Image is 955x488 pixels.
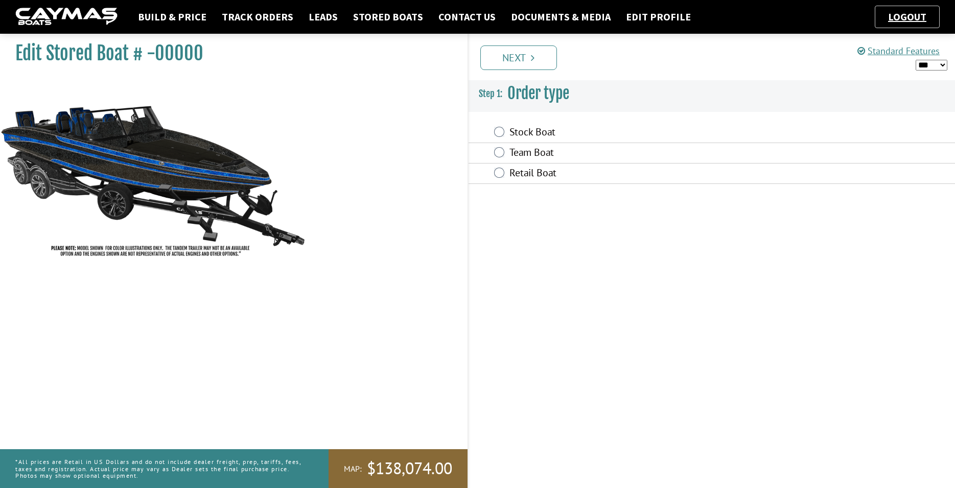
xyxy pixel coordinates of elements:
a: Build & Price [133,10,212,24]
span: $138,074.00 [367,458,452,479]
a: Documents & Media [506,10,616,24]
a: Contact Us [433,10,501,24]
label: Team Boat [509,146,777,161]
a: Logout [883,10,931,23]
img: caymas-dealer-connect-2ed40d3bc7270c1d8d7ffb4b79bf05adc795679939227970def78ec6f6c03838.gif [15,8,118,27]
label: Retail Boat [509,167,777,181]
label: Stock Boat [509,126,777,141]
a: Track Orders [217,10,298,24]
a: Edit Profile [621,10,696,24]
a: MAP:$138,074.00 [329,449,468,488]
a: Standard Features [857,45,940,57]
a: Stored Boats [348,10,428,24]
h1: Edit Stored Boat # -00000 [15,42,442,65]
p: *All prices are Retail in US Dollars and do not include dealer freight, prep, tariffs, fees, taxe... [15,453,306,484]
a: Leads [304,10,343,24]
a: Next [480,45,557,70]
span: MAP: [344,463,362,474]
